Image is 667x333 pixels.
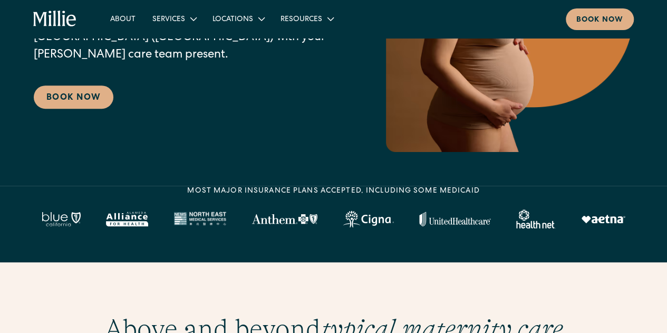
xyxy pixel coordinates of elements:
img: Anthem Logo [252,214,317,224]
div: Services [152,14,185,25]
a: home [33,11,76,27]
div: Locations [204,10,272,27]
img: Alameda Alliance logo [106,212,148,226]
div: Locations [212,14,253,25]
div: Resources [272,10,341,27]
img: Cigna logo [343,211,394,227]
a: About [102,10,144,27]
a: Book now [566,8,634,30]
a: Book Now [34,85,113,109]
img: Blue California logo [42,212,81,226]
div: MOST MAJOR INSURANCE PLANS ACCEPTED, INCLUDING some MEDICAID [187,186,479,197]
div: Services [144,10,204,27]
div: Resources [281,14,322,25]
img: Healthnet logo [516,210,556,229]
div: Book now [576,15,623,26]
img: Aetna logo [581,215,625,223]
img: United Healthcare logo [419,212,491,226]
img: North East Medical Services logo [173,212,226,226]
